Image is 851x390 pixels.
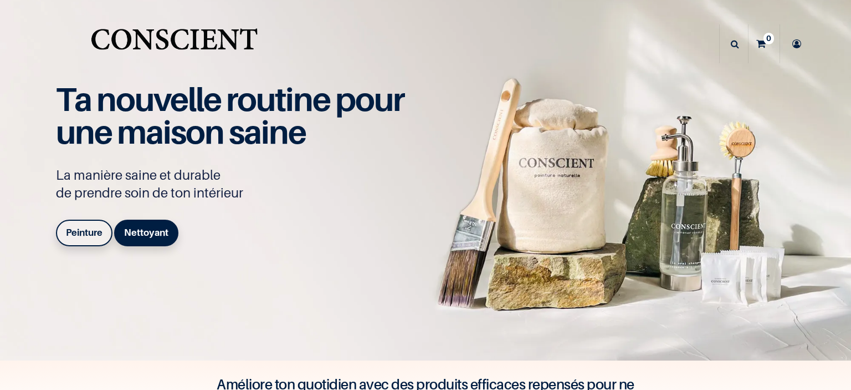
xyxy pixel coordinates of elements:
p: La manière saine et durable de prendre soin de ton intérieur [56,166,416,202]
b: Peinture [66,227,102,238]
a: Peinture [56,220,112,246]
a: Nettoyant [114,220,178,246]
sup: 0 [763,33,774,44]
a: 0 [749,24,780,63]
span: Ta nouvelle routine pour une maison saine [56,79,404,151]
b: Nettoyant [124,227,168,238]
a: Logo of Conscient [89,22,260,66]
img: Conscient [89,22,260,66]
